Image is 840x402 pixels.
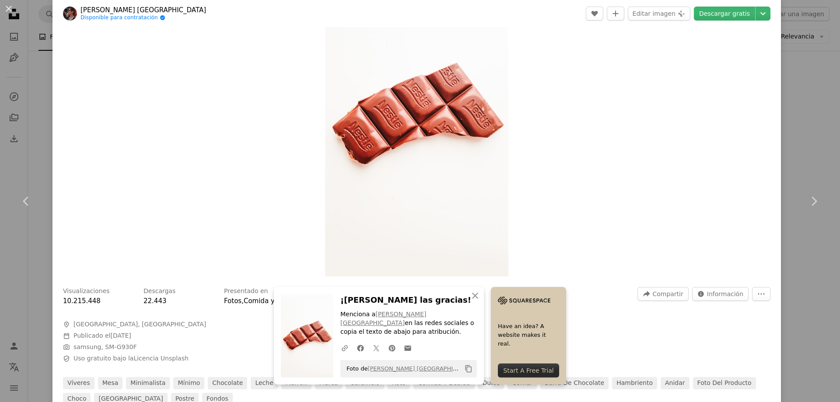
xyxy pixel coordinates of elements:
[498,294,550,307] img: file-1705255347840-230a6ab5bca9image
[353,339,368,357] a: Comparte en Facebook
[384,339,400,357] a: Comparte en Pinterest
[241,297,244,305] span: ,
[400,339,416,357] a: Comparte por correo electrónico
[80,6,206,14] a: [PERSON_NAME] [GEOGRAPHIC_DATA]
[367,365,476,372] a: [PERSON_NAME] [GEOGRAPHIC_DATA]
[661,377,689,389] a: anidar
[143,287,175,296] h3: Descargas
[73,354,189,363] span: Uso gratuito bajo la
[540,377,609,389] a: barra de chocolate
[498,364,559,378] div: Start A Free Trial
[342,362,461,376] span: Foto de en
[63,377,94,389] a: víveres
[693,377,756,389] a: foto del producto
[498,322,559,348] span: Have an idea? A website makes it real.
[244,297,299,305] a: Comida y bebida
[126,377,170,389] a: minimalista
[787,159,840,243] a: Siguiente
[756,7,770,21] button: Elegir el tamaño de descarga
[63,7,77,21] img: Ve al perfil de inma santiago
[368,339,384,357] a: Comparte en Twitter
[251,377,277,389] a: leche
[73,343,137,352] button: samsung, SM-G930F
[63,297,101,305] span: 10.215.448
[173,377,204,389] a: mínimo
[652,287,683,301] span: Compartir
[340,310,477,336] p: Menciona a en las redes sociales o copia el texto de abajo para atribución.
[224,297,241,305] a: Fotos
[461,361,476,376] button: Copiar al portapapeles
[143,297,167,305] span: 22.443
[63,287,110,296] h3: Visualizaciones
[73,320,206,329] span: [GEOGRAPHIC_DATA], [GEOGRAPHIC_DATA]
[491,287,566,385] a: Have an idea? A website makes it real.Start A Free Trial
[637,287,688,301] button: Compartir esta imagen
[607,7,624,21] button: Añade a la colección
[752,287,770,301] button: Más acciones
[612,377,657,389] a: hambriento
[73,332,131,339] span: Publicado el
[224,287,268,296] h3: Presentado en
[628,7,690,21] button: Editar imagen
[707,287,743,301] span: Información
[692,287,749,301] button: Estadísticas sobre esta imagen
[133,355,188,362] a: Licencia Unsplash
[340,311,427,326] a: [PERSON_NAME] [GEOGRAPHIC_DATA]
[340,294,477,307] h3: ¡[PERSON_NAME] las gracias!
[694,7,755,21] a: Descargar gratis
[208,377,247,389] a: chocolate
[80,14,206,21] a: Disponible para contratación
[110,332,131,339] time: 20 de julio de 2018, 19:53:35 CEST
[98,377,123,389] a: mesa
[586,7,603,21] button: Me gusta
